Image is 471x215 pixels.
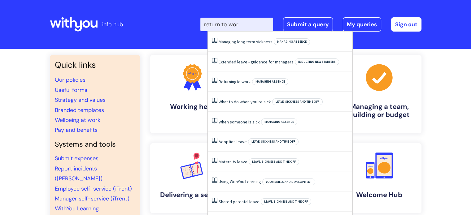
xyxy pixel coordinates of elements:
[55,185,132,192] a: Employee self-service (iTrent)
[55,140,135,149] h4: Systems and tools
[55,205,99,212] a: WithYou Learning
[219,139,247,144] a: Adoption leave
[342,191,416,199] h4: Welcome Hub
[55,86,87,94] a: Useful forms
[219,199,259,204] a: Shared parental leave
[391,17,421,32] a: Sign out
[283,17,333,32] a: Submit a query
[55,155,98,162] a: Submit expenses
[249,158,299,165] span: Leave, sickness and time off
[342,103,416,119] h4: Managing a team, building or budget
[150,55,234,133] a: Working here
[219,119,260,125] a: When someone is sick
[219,179,261,184] a: Using WithYou Learning
[102,19,123,29] p: info hub
[219,159,247,165] a: Maternity leave
[219,39,273,45] a: Managing long term sickness
[55,126,98,134] a: Pay and benefits
[272,98,323,105] span: Leave, sickness and time off
[155,103,229,111] h4: Working here
[55,195,129,202] a: Manager self-service (iTrent)
[55,76,85,84] a: Our policies
[219,59,294,65] a: Extended leave - guidance for managers
[261,118,297,125] span: Managing absence
[219,79,237,84] span: Returning
[150,143,234,213] a: Delivering a service
[261,198,311,205] span: Leave, sickness and time off
[274,38,310,45] span: Managing absence
[295,58,339,65] span: Inducting new starters
[55,96,106,104] a: Strategy and values
[55,106,104,114] a: Branded templates
[200,17,421,32] div: | -
[55,165,102,182] a: Report incidents ([PERSON_NAME])
[262,178,315,185] span: Your skills and development
[337,143,421,213] a: Welcome Hub
[155,191,229,199] h4: Delivering a service
[343,17,381,32] a: My queries
[219,79,251,84] a: Returningto work
[55,60,135,70] h3: Quick links
[337,55,421,133] a: Managing a team, building or budget
[248,138,299,145] span: Leave, sickness and time off
[252,78,288,85] span: Managing absence
[55,116,100,124] a: Wellbeing at work
[219,99,271,105] a: What to do when you’re sick
[200,18,273,31] input: Search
